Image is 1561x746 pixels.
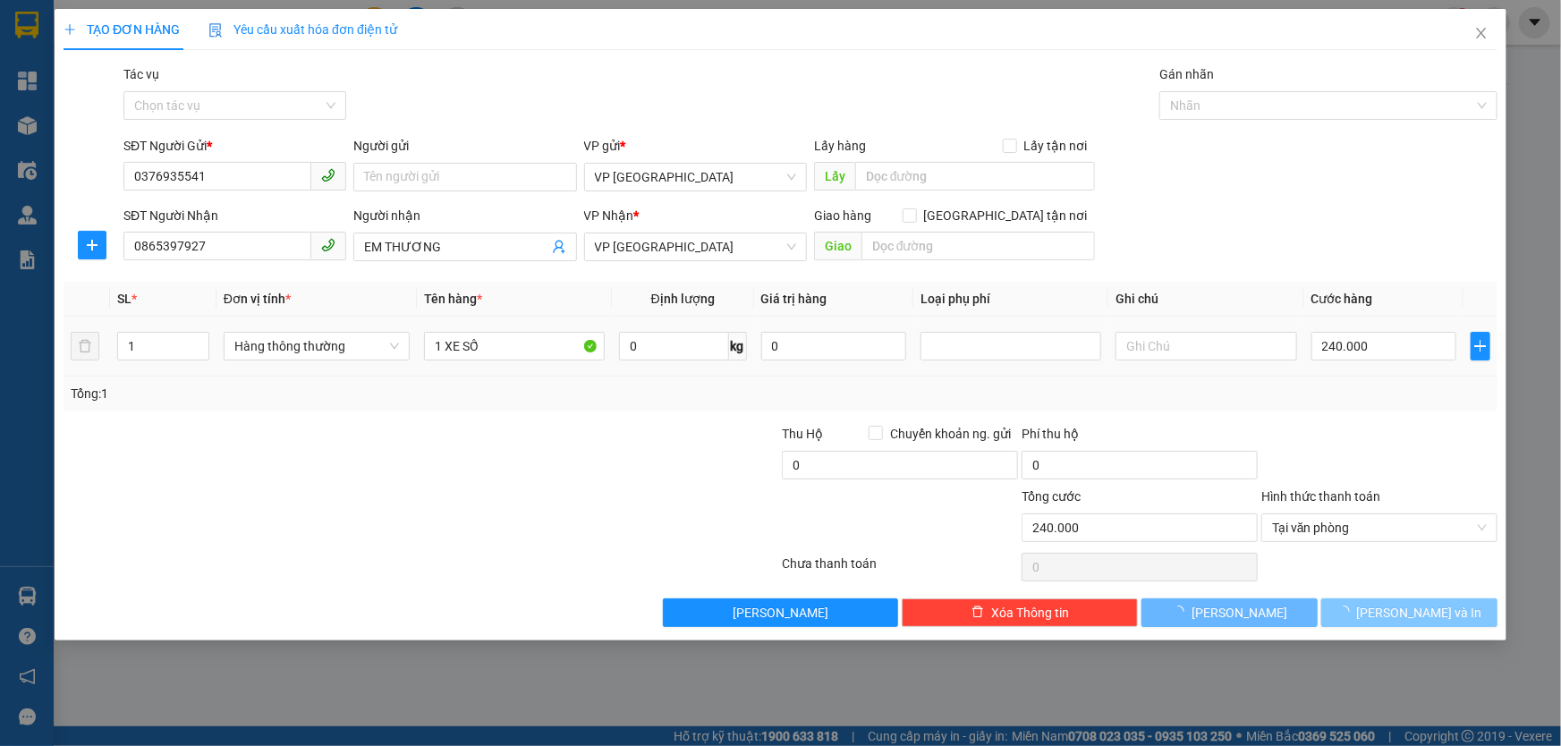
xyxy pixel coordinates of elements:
[1022,489,1081,504] span: Tổng cước
[1116,332,1296,360] input: Ghi Chú
[79,238,106,252] span: plus
[883,424,1018,444] span: Chuyển khoản ng. gửi
[917,206,1095,225] span: [GEOGRAPHIC_DATA] tận nơi
[1261,489,1380,504] label: Hình thức thanh toán
[64,22,180,37] span: TẠO ĐƠN HÀNG
[595,233,796,260] span: VP Mỹ Đình
[1017,136,1095,156] span: Lấy tận nơi
[1311,292,1373,306] span: Cước hàng
[814,208,871,223] span: Giao hàng
[208,23,223,38] img: icon
[424,292,482,306] span: Tên hàng
[1022,424,1258,451] div: Phí thu hộ
[584,208,634,223] span: VP Nhận
[1141,598,1318,627] button: [PERSON_NAME]
[1357,603,1482,623] span: [PERSON_NAME] và In
[78,231,106,259] button: plus
[584,136,807,156] div: VP gửi
[651,292,715,306] span: Định lượng
[64,23,76,36] span: plus
[353,206,576,225] div: Người nhận
[123,67,159,81] label: Tác vụ
[71,332,99,360] button: delete
[234,333,399,360] span: Hàng thông thường
[353,136,576,156] div: Người gửi
[117,292,131,306] span: SL
[552,240,566,254] span: user-add
[1172,606,1192,618] span: loading
[1337,606,1357,618] span: loading
[1108,282,1303,317] th: Ghi chú
[913,282,1108,317] th: Loại phụ phí
[424,332,605,360] input: VD: Bàn, Ghế
[71,384,603,403] div: Tổng: 1
[1321,598,1497,627] button: [PERSON_NAME] và In
[224,292,291,306] span: Đơn vị tính
[761,332,907,360] input: 0
[761,292,827,306] span: Giá trị hàng
[782,427,823,441] span: Thu Hộ
[991,603,1069,623] span: Xóa Thông tin
[321,238,335,252] span: phone
[814,162,855,191] span: Lấy
[123,206,346,225] div: SĐT Người Nhận
[1456,9,1506,59] button: Close
[663,598,899,627] button: [PERSON_NAME]
[814,139,866,153] span: Lấy hàng
[22,22,112,112] img: logo.jpg
[167,66,748,89] li: Hotline: 1900252555
[123,136,346,156] div: SĐT Người Gửi
[902,598,1138,627] button: deleteXóa Thông tin
[1272,514,1487,541] span: Tại văn phòng
[1474,26,1489,40] span: close
[733,603,828,623] span: [PERSON_NAME]
[22,130,267,190] b: GỬI : VP [GEOGRAPHIC_DATA]
[595,164,796,191] span: VP Xuân Giang
[321,168,335,182] span: phone
[781,554,1021,585] div: Chưa thanh toán
[971,606,984,620] span: delete
[861,232,1095,260] input: Dọc đường
[1159,67,1214,81] label: Gán nhãn
[1472,339,1489,353] span: plus
[855,162,1095,191] input: Dọc đường
[814,232,861,260] span: Giao
[208,22,397,37] span: Yêu cầu xuất hóa đơn điện tử
[167,44,748,66] li: Cổ Đạm, xã [GEOGRAPHIC_DATA], [GEOGRAPHIC_DATA]
[729,332,747,360] span: kg
[1192,603,1287,623] span: [PERSON_NAME]
[1471,332,1490,360] button: plus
